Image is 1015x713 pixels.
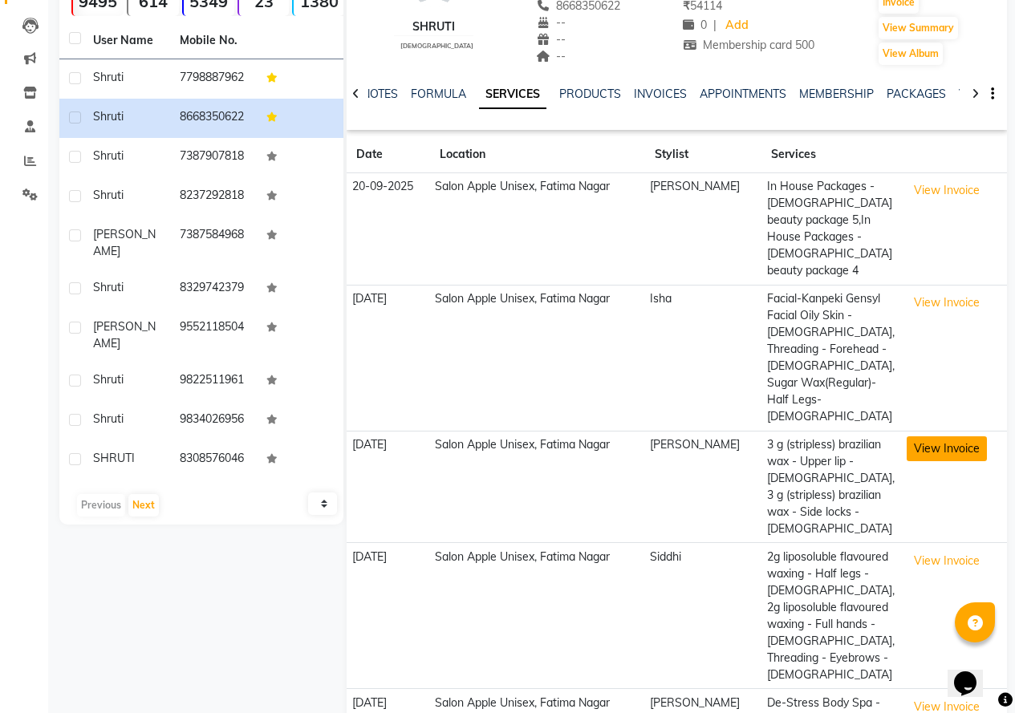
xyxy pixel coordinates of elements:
td: 3 g (stripless) brazilian wax - Upper lip - [DEMOGRAPHIC_DATA],3 g (stripless) brazilian wax - Si... [761,431,902,543]
td: [DATE] [347,285,429,431]
a: APPOINTMENTS [700,87,786,101]
th: Services [761,136,902,173]
button: View Invoice [907,290,987,315]
td: [DATE] [347,543,429,689]
a: MEMBERSHIP [799,87,874,101]
td: 8237292818 [170,177,257,217]
span: shruti [93,109,124,124]
td: 7387584968 [170,217,257,269]
td: Isha [645,285,761,431]
td: Facial-Kanpeki Gensyl Facial Oily Skin - [DEMOGRAPHIC_DATA],Threading - Forehead - [DEMOGRAPHIC_D... [761,285,902,431]
td: 9552118504 [170,309,257,362]
button: View Invoice [907,178,987,203]
td: 8668350622 [170,99,257,138]
td: In House Packages - [DEMOGRAPHIC_DATA] beauty package 5,In House Packages - [DEMOGRAPHIC_DATA] be... [761,173,902,286]
th: Stylist [645,136,761,173]
th: Mobile No. [170,22,257,59]
span: shruti [93,411,124,426]
td: [DATE] [347,431,429,543]
span: SHRUTI [93,451,135,465]
td: Salon Apple Unisex, Fatima Nagar [430,173,645,286]
span: -- [536,32,566,47]
th: User Name [83,22,170,59]
td: 9822511961 [170,362,257,401]
span: Membership card 500 [683,38,815,52]
div: shruti [394,18,473,35]
a: Add [723,14,751,37]
button: View Invoice [907,549,987,573]
iframe: chat widget [948,649,999,697]
span: shruti [93,372,124,387]
td: 7387907818 [170,138,257,177]
span: -- [536,49,566,63]
td: Siddhi [645,543,761,689]
td: Salon Apple Unisex, Fatima Nagar [430,285,645,431]
span: [DEMOGRAPHIC_DATA] [400,42,473,50]
button: View Summary [879,17,958,39]
a: FORMULA [411,87,466,101]
td: Salon Apple Unisex, Fatima Nagar [430,431,645,543]
button: View Album [879,43,943,65]
span: | [713,17,717,34]
span: shruti [93,70,124,84]
th: Date [347,136,429,173]
span: [PERSON_NAME] [93,319,156,350]
span: -- [536,15,566,30]
td: 20-09-2025 [347,173,429,286]
a: INVOICES [634,87,687,101]
td: 9834026956 [170,401,257,440]
td: 2g liposoluble flavoured waxing - Half legs - [DEMOGRAPHIC_DATA],2g liposoluble flavoured waxing ... [761,543,902,689]
span: shruti [93,280,124,294]
button: Next [128,494,159,517]
td: 8308576046 [170,440,257,480]
th: Location [430,136,645,173]
td: 7798887962 [170,59,257,99]
a: PRODUCTS [559,87,621,101]
button: View Invoice [907,436,987,461]
a: NOTES [362,87,398,101]
a: SERVICES [479,80,546,109]
td: Salon Apple Unisex, Fatima Nagar [430,543,645,689]
span: shruti [93,148,124,163]
a: PACKAGES [887,87,946,101]
span: shruti [93,188,124,202]
td: 8329742379 [170,269,257,309]
td: [PERSON_NAME] [645,431,761,543]
span: 0 [683,18,707,32]
td: [PERSON_NAME] [645,173,761,286]
span: [PERSON_NAME] [93,227,156,258]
